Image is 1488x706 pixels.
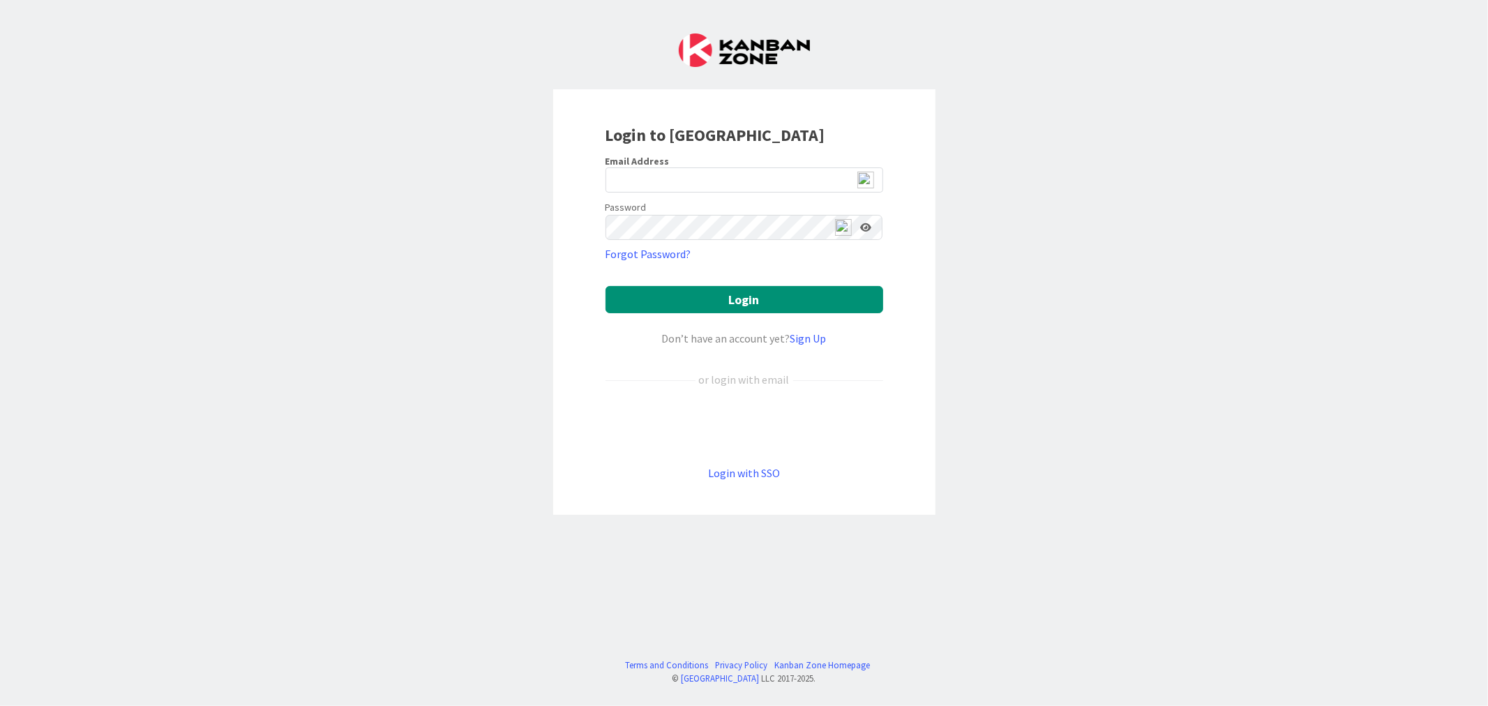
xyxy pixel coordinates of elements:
a: [GEOGRAPHIC_DATA] [682,673,760,684]
a: Login with SSO [708,466,780,480]
label: Password [606,200,647,215]
label: Email Address [606,155,670,167]
iframe: Sign in with Google Button [599,411,890,442]
img: Kanban Zone [679,33,810,67]
button: Login [606,286,883,313]
a: Forgot Password? [606,246,691,262]
a: Sign Up [790,331,827,345]
a: Terms and Conditions [625,659,708,672]
div: © LLC 2017- 2025 . [618,672,870,685]
a: Kanban Zone Homepage [774,659,870,672]
img: npw-badge-icon-locked.svg [857,172,874,188]
img: npw-badge-icon-locked.svg [835,219,852,236]
div: or login with email [696,371,793,388]
a: Privacy Policy [715,659,767,672]
div: Don’t have an account yet? [606,330,883,347]
b: Login to [GEOGRAPHIC_DATA] [606,124,825,146]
